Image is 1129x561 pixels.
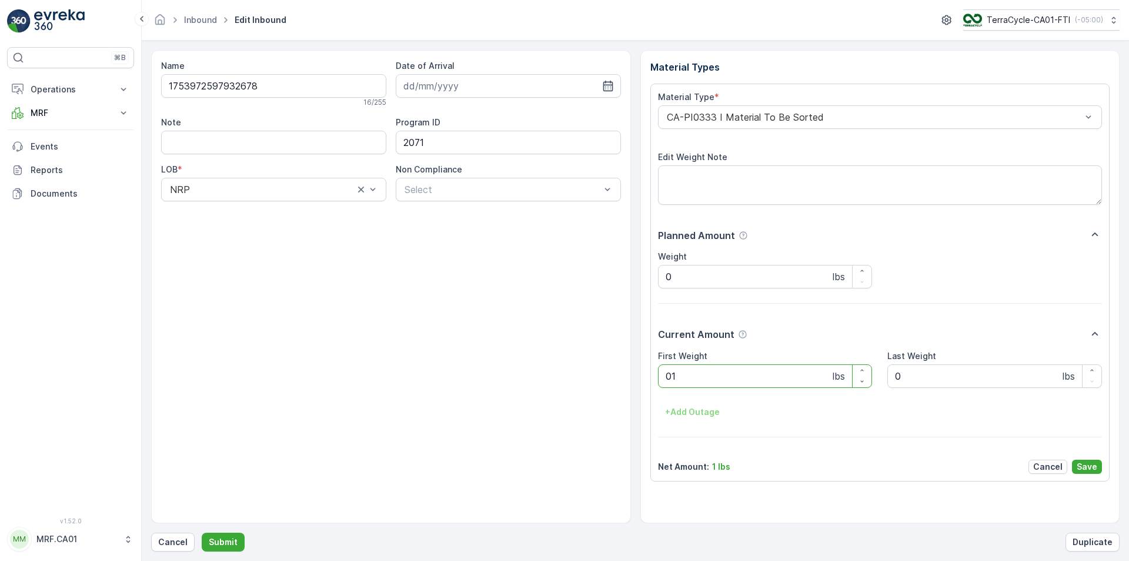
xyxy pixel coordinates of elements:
[665,406,720,418] p: + Add Outage
[1033,461,1063,473] p: Cancel
[658,403,727,421] button: +Add Outage
[405,182,600,197] p: Select
[114,53,126,62] p: ⌘B
[31,188,129,200] p: Documents
[987,14,1070,26] p: TerraCycle-CA01-FTI
[363,98,386,107] p: 16 / 255
[232,14,289,26] span: Edit Inbound
[658,251,687,261] label: Weight
[31,107,111,119] p: MRF
[712,461,730,473] p: 1 lbs
[7,517,134,525] span: v 1.52.0
[209,536,238,548] p: Submit
[650,60,1110,74] p: Material Types
[1065,533,1120,552] button: Duplicate
[658,327,734,341] p: Current Amount
[1028,460,1067,474] button: Cancel
[153,18,166,28] a: Homepage
[158,536,188,548] p: Cancel
[7,158,134,182] a: Reports
[161,164,178,174] label: LOB
[963,9,1120,31] button: TerraCycle-CA01-FTI(-05:00)
[34,9,85,33] img: logo_light-DOdMpM7g.png
[161,117,181,127] label: Note
[658,351,707,361] label: First Weight
[7,78,134,101] button: Operations
[151,533,195,552] button: Cancel
[887,351,936,361] label: Last Weight
[658,152,727,162] label: Edit Weight Note
[396,117,440,127] label: Program ID
[1063,369,1075,383] p: lbs
[738,330,747,339] div: Help Tooltip Icon
[7,527,134,552] button: MMMRF.CA01
[10,530,29,549] div: MM
[1075,15,1103,25] p: ( -05:00 )
[161,61,185,71] label: Name
[7,135,134,158] a: Events
[7,182,134,205] a: Documents
[658,92,714,102] label: Material Type
[963,14,982,26] img: TC_BVHiTW6.png
[36,533,118,545] p: MRF.CA01
[31,164,129,176] p: Reports
[1073,536,1113,548] p: Duplicate
[202,533,245,552] button: Submit
[658,228,735,243] p: Planned Amount
[833,369,845,383] p: lbs
[396,74,621,98] input: dd/mm/yyyy
[184,15,217,25] a: Inbound
[739,231,748,240] div: Help Tooltip Icon
[31,141,129,152] p: Events
[31,84,111,95] p: Operations
[1077,461,1097,473] p: Save
[7,9,31,33] img: logo
[396,61,455,71] label: Date of Arrival
[833,270,845,284] p: lbs
[396,164,462,174] label: Non Compliance
[658,461,709,473] p: Net Amount :
[1072,460,1102,474] button: Save
[7,101,134,125] button: MRF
